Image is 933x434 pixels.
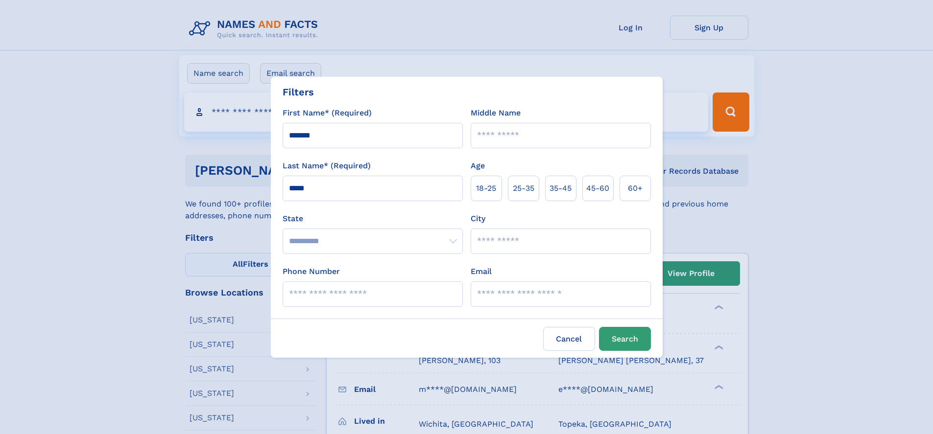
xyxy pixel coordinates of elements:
[599,327,651,351] button: Search
[586,183,609,194] span: 45‑60
[471,160,485,172] label: Age
[283,107,372,119] label: First Name* (Required)
[283,85,314,99] div: Filters
[543,327,595,351] label: Cancel
[471,213,485,225] label: City
[476,183,496,194] span: 18‑25
[513,183,534,194] span: 25‑35
[550,183,572,194] span: 35‑45
[471,266,492,277] label: Email
[628,183,643,194] span: 60+
[283,266,340,277] label: Phone Number
[283,160,371,172] label: Last Name* (Required)
[471,107,521,119] label: Middle Name
[283,213,463,225] label: State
